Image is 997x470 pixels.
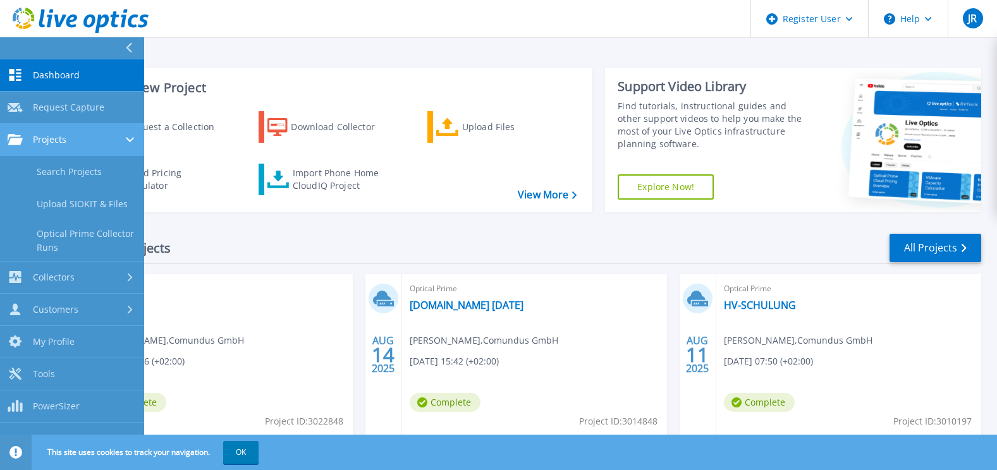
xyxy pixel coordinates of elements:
span: [DATE] 07:50 (+02:00) [724,354,813,368]
span: My Profile [33,336,75,347]
span: Tools [33,368,55,380]
span: Dashboard [33,69,80,81]
div: Find tutorials, instructional guides and other support videos to help you make the most of your L... [618,100,807,150]
span: Optical Prime [95,282,345,296]
span: Optical Prime [724,282,974,296]
div: Import Phone Home CloudIQ Project [293,167,391,192]
a: View More [518,189,577,201]
button: OK [223,441,259,464]
span: Project ID: 3022848 [265,414,343,428]
span: [PERSON_NAME] , Comundus GmbH [410,334,558,347]
span: Projects [33,134,66,145]
span: PowerSizer [33,401,80,412]
h3: Start a New Project [90,81,576,95]
a: [DOMAIN_NAME] [DATE] [410,299,523,311]
span: 14 [372,349,395,360]
span: [PERSON_NAME] , Comundus GmbH [724,334,872,347]
div: AUG 2025 [685,332,709,378]
div: Download Collector [291,114,392,140]
div: Request a Collection [126,114,227,140]
a: Download Collector [259,111,400,143]
a: Explore Now! [618,174,714,200]
div: Support Video Library [618,78,807,95]
span: Project ID: 3010197 [893,414,972,428]
span: [PERSON_NAME] , Comundus GmbH [95,334,244,347]
span: Customers [33,304,78,315]
a: Cloud Pricing Calculator [90,164,231,195]
a: Upload Files [427,111,568,143]
a: All Projects [890,234,981,262]
a: HV-SCHULUNG [724,299,796,311]
span: Project ID: 3014848 [579,414,658,428]
div: Cloud Pricing Calculator [124,167,225,192]
span: Complete [410,393,480,412]
span: Optical Prime [410,282,659,296]
span: 11 [686,349,709,360]
span: Complete [724,393,795,412]
span: Request Capture [33,102,104,113]
div: Upload Files [462,114,563,140]
span: [DATE] 15:42 (+02:00) [410,354,499,368]
span: Collectors [33,272,75,283]
a: Request a Collection [90,111,231,143]
span: JR [968,13,977,23]
div: AUG 2025 [371,332,395,378]
span: This site uses cookies to track your navigation. [35,441,259,464]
